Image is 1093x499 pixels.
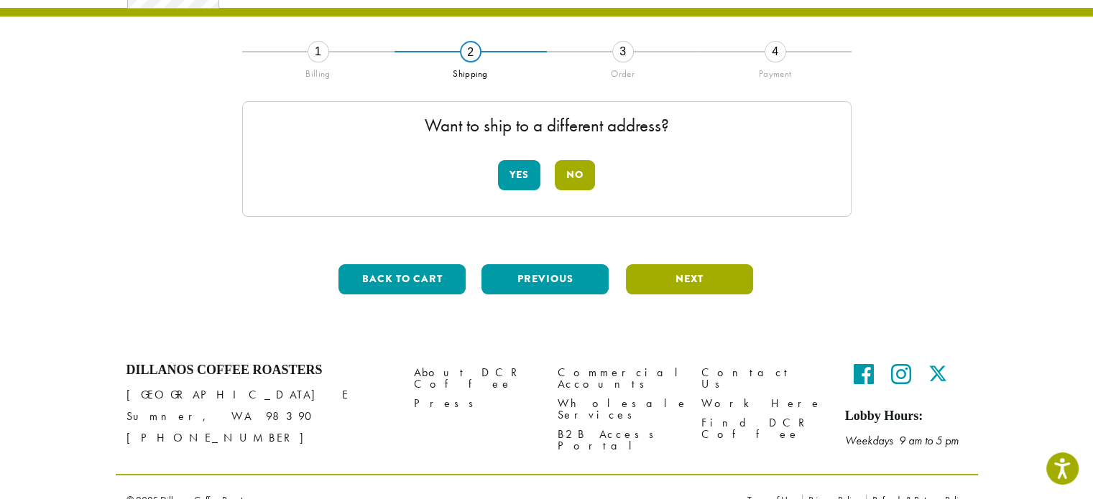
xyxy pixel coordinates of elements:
[498,160,540,190] button: Yes
[547,62,699,80] div: Order
[414,363,536,393] a: About DCR Coffee
[308,41,329,62] div: 1
[126,363,392,378] h4: Dillanos Coffee Roasters
[845,409,967,424] h5: Lobby Hours:
[555,160,595,190] button: No
[626,264,753,294] button: Next
[612,41,634,62] div: 3
[460,41,481,62] div: 2
[414,393,536,413] a: Press
[257,116,836,134] p: Want to ship to a different address?
[699,62,852,80] div: Payment
[558,393,680,424] a: Wholesale Services
[845,433,959,448] em: Weekdays 9 am to 5 pm
[481,264,609,294] button: Previous
[242,62,395,80] div: Billing
[701,363,824,393] a: Contact Us
[126,384,392,449] p: [GEOGRAPHIC_DATA] E Sumner, WA 98390 [PHONE_NUMBER]
[701,393,824,413] a: Work Here
[338,264,466,294] button: Back to cart
[701,413,824,444] a: Find DCR Coffee
[765,41,786,62] div: 4
[395,62,547,80] div: Shipping
[558,363,680,393] a: Commercial Accounts
[558,424,680,455] a: B2B Access Portal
